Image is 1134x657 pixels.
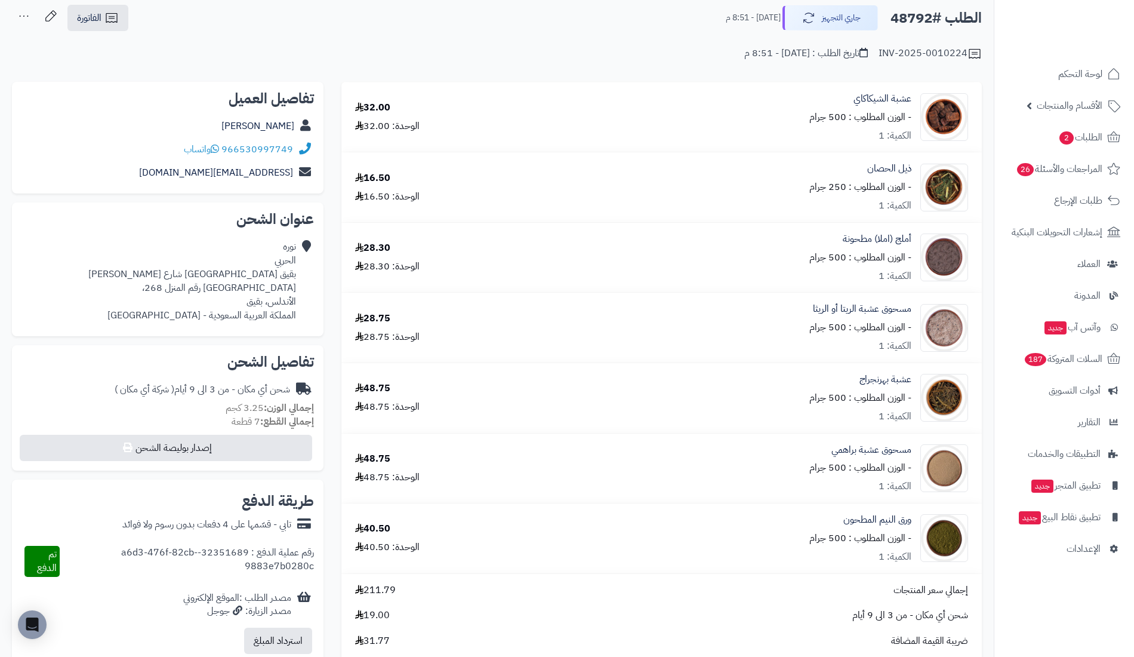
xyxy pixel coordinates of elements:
[115,382,174,397] span: ( شركة أي مكان )
[1077,256,1101,272] span: العملاء
[21,91,314,106] h2: تفاصيل العميل
[809,250,911,265] small: - الوزن المطلوب : 500 جرام
[1059,131,1074,145] span: 2
[1002,408,1127,437] a: التقارير
[20,435,312,461] button: إصدار بوليصة الشحن
[1002,281,1127,310] a: المدونة
[115,383,290,397] div: شحن أي مكان - من 3 الى 9 أيام
[1078,414,1101,431] span: التقارير
[1025,353,1047,366] span: 187
[921,164,967,211] img: 1650694361-Hosetail-90x90.jpg
[355,101,390,115] div: 32.00
[921,514,967,562] img: 1752039124-Neem%20Powder%202-90x90.jpg
[1002,60,1127,88] a: لوحة التحكم
[1002,440,1127,468] a: التطبيقات والخدمات
[355,634,390,648] span: 31.77
[1024,351,1102,367] span: السلات المتروكة
[921,93,967,141] img: 1645466698-Shikakai-90x90.jpg
[1053,29,1123,54] img: logo-2.png
[355,312,390,326] div: 28.75
[1067,541,1101,557] span: الإعدادات
[1016,161,1102,177] span: المراجعات والأسئلة
[744,47,868,60] div: تاريخ الطلب : [DATE] - 8:51 م
[891,634,968,648] span: ضريبة القيمة المضافة
[18,610,47,639] div: Open Intercom Messenger
[1031,480,1053,493] span: جديد
[890,6,982,30] h2: الطلب #48792
[37,547,57,575] span: تم الدفع
[1058,66,1102,82] span: لوحة التحكم
[831,443,911,457] a: مسحوق عشبة براهمي
[879,339,911,353] div: الكمية: 1
[726,12,781,24] small: [DATE] - 8:51 م
[1037,97,1102,114] span: الأقسام والمنتجات
[122,518,291,532] div: تابي - قسّمها على 4 دفعات بدون رسوم ولا فوائد
[355,382,390,395] div: 48.75
[260,415,314,429] strong: إجمالي القطع:
[355,541,420,554] div: الوحدة: 40.50
[21,212,314,226] h2: عنوان الشحن
[355,171,390,185] div: 16.50
[809,391,911,405] small: - الوزن المطلوب : 500 جرام
[355,190,420,204] div: الوحدة: 16.50
[355,471,420,484] div: الوحدة: 48.75
[355,241,390,255] div: 28.30
[921,234,967,281] img: 1662097306-Amaala%20Powder-90x90.jpg
[355,400,420,414] div: الوحدة: 48.75
[21,240,296,322] div: نوره الحربي بقيق [GEOGRAPHIC_DATA] شارع [PERSON_NAME][GEOGRAPHIC_DATA] رقم المنزل 268، الأندلس، ب...
[355,119,420,133] div: الوحدة: 32.00
[244,628,312,654] button: استرداد المبلغ
[355,260,420,274] div: الوحدة: 28.30
[879,550,911,564] div: الكمية: 1
[879,129,911,143] div: الكمية: 1
[879,199,911,213] div: الكمية: 1
[1002,345,1127,373] a: السلات المتروكة187
[1012,224,1102,241] span: إشعارات التحويلات البنكية
[1002,503,1127,532] a: تطبيق نقاط البيعجديد
[1002,250,1127,278] a: العملاء
[67,5,128,31] a: الفاتورة
[879,269,911,283] div: الكمية: 1
[242,494,314,508] h2: طريقة الدفع
[879,410,911,423] div: الكمية: 1
[1074,287,1101,304] span: المدونة
[1002,313,1127,342] a: وآتس آبجديد
[809,531,911,545] small: - الوزن المطلوب : 500 جرام
[879,47,982,61] div: INV-2025-0010224
[1002,376,1127,405] a: أدوات التسويق
[879,480,911,493] div: الكمية: 1
[139,165,293,180] a: [EMAIL_ADDRESS][DOMAIN_NAME]
[184,142,219,156] span: واتساب
[21,355,314,369] h2: تفاصيل الشحن
[264,401,314,415] strong: إجمالي الوزن:
[1002,155,1127,183] a: المراجعات والأسئلة26
[809,180,911,194] small: - الوزن المطلوب : 250 جرام
[355,584,396,597] span: 211.79
[1044,321,1067,334] span: جديد
[183,591,291,619] div: مصدر الطلب :الموقع الإلكتروني
[843,513,911,527] a: ورق النيم المطحون
[852,609,968,622] span: شحن أي مكان - من 3 الى 9 أيام
[77,11,101,25] span: الفاتورة
[1049,382,1101,399] span: أدوات التسويق
[809,460,911,475] small: - الوزن المطلوب : 500 جرام
[1018,509,1101,526] span: تطبيق نقاط البيع
[1058,129,1102,146] span: الطلبات
[355,522,390,536] div: 40.50
[1002,186,1127,215] a: طلبات الإرجاع
[355,330,420,344] div: الوحدة: 28.75
[1028,446,1101,462] span: التطبيقات والخدمات
[1017,163,1034,176] span: 26
[1030,477,1101,494] span: تطبيق المتجر
[859,373,911,386] a: عشبة بهرنجراج
[782,5,878,30] button: جاري التجهيز
[893,584,968,597] span: إجمالي سعر المنتجات
[1002,123,1127,152] a: الطلبات2
[843,232,911,246] a: أملج (املا) مطحونة
[813,302,911,316] a: مسحوق عشبة الريتا أو الريثا
[1002,218,1127,247] a: إشعارات التحويلات البنكية
[853,92,911,106] a: عشبة الشيكاكاي
[809,320,911,334] small: - الوزن المطلوب : 500 جرام
[1002,471,1127,500] a: تطبيق المتجرجديد
[221,142,293,156] a: 966530997749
